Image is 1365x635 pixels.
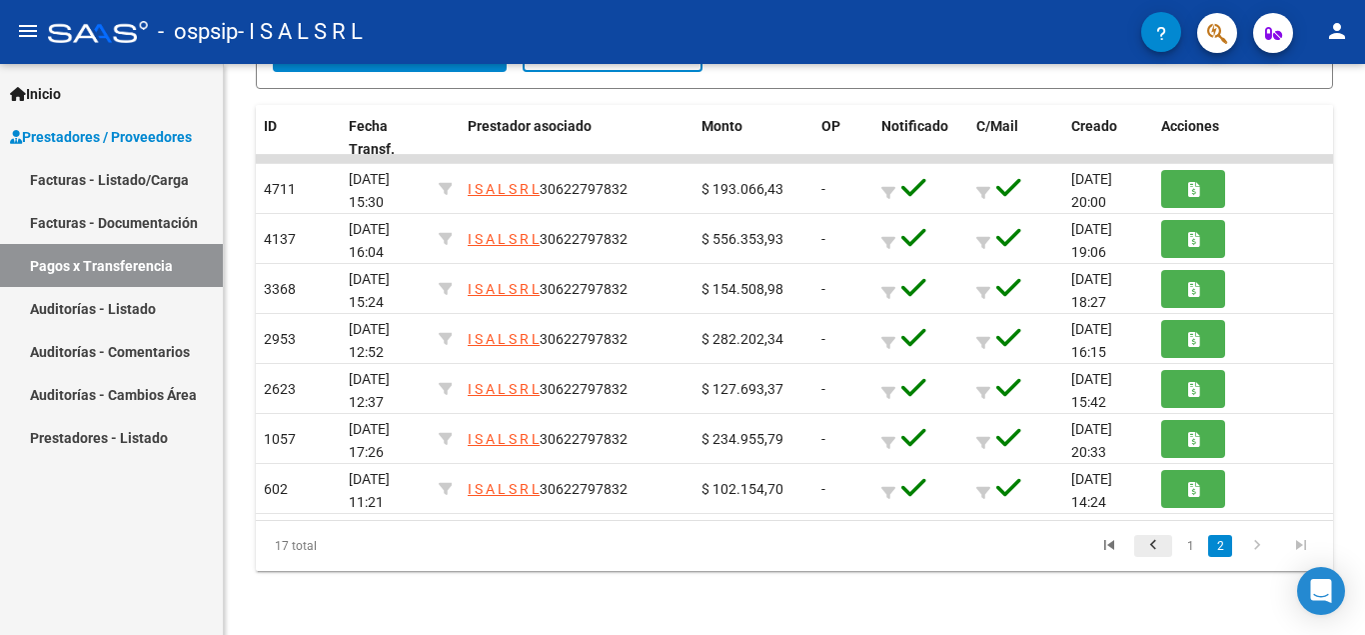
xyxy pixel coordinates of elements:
span: I S A L S R L [468,231,540,247]
span: I S A L S R L [468,431,540,447]
a: 1 [1178,535,1202,557]
span: - [821,481,825,497]
span: [DATE] 16:15 [1071,321,1112,360]
span: 30622797832 [468,331,628,347]
datatable-header-cell: C/Mail [968,105,1063,171]
span: [DATE] 12:52 [349,321,390,360]
a: go to last page [1282,535,1320,557]
span: - [821,331,825,347]
span: Inicio [10,83,61,105]
span: [DATE] 15:30 [349,171,390,210]
mat-icon: person [1325,19,1349,43]
div: Open Intercom Messenger [1297,567,1345,615]
span: - [821,181,825,197]
span: I S A L S R L [468,481,540,497]
span: - [821,431,825,447]
span: Acciones [1161,118,1219,134]
span: $ 127.693,37 [701,381,783,397]
datatable-header-cell: Creado [1063,105,1153,171]
span: - [821,231,825,247]
span: [DATE] 12:37 [349,371,390,410]
span: [DATE] 20:00 [1071,171,1112,210]
span: 3368 [264,281,296,297]
span: 30622797832 [468,431,628,447]
span: [DATE] 15:24 [349,271,390,310]
span: Fecha Transf. [349,118,395,157]
span: $ 193.066,43 [701,181,783,197]
span: 1057 [264,431,296,447]
span: 30622797832 [468,181,628,197]
div: 17 total [256,521,468,571]
datatable-header-cell: Notificado [873,105,968,171]
a: go to previous page [1134,535,1172,557]
span: 4711 [264,181,296,197]
a: 2 [1208,535,1232,557]
span: $ 556.353,93 [701,231,783,247]
span: 2953 [264,331,296,347]
mat-icon: menu [16,19,40,43]
span: C/Mail [976,118,1018,134]
span: - ospsip [158,10,238,54]
span: [DATE] 17:26 [349,421,390,460]
datatable-header-cell: Prestador asociado [460,105,693,171]
span: [DATE] 19:06 [1071,221,1112,260]
li: page 1 [1175,529,1205,563]
span: $ 282.202,34 [701,331,783,347]
span: Prestador asociado [468,118,592,134]
a: go to next page [1238,535,1276,557]
span: I S A L S R L [468,281,540,297]
span: OP [821,118,840,134]
datatable-header-cell: Monto [693,105,813,171]
span: [DATE] 15:42 [1071,371,1112,410]
datatable-header-cell: Fecha Transf. [341,105,431,171]
span: Prestadores / Proveedores [10,126,192,148]
span: Notificado [881,118,948,134]
datatable-header-cell: OP [813,105,873,171]
span: $ 102.154,70 [701,481,783,497]
datatable-header-cell: ID [256,105,341,171]
span: - [821,381,825,397]
span: I S A L S R L [468,331,540,347]
span: $ 234.955,79 [701,431,783,447]
span: 30622797832 [468,281,628,297]
datatable-header-cell: Acciones [1153,105,1333,171]
span: [DATE] 11:21 [349,471,390,510]
a: go to first page [1090,535,1128,557]
span: [DATE] 16:04 [349,221,390,260]
span: [DATE] 14:24 [1071,471,1112,510]
span: Creado [1071,118,1117,134]
li: page 2 [1205,529,1235,563]
span: [DATE] 18:27 [1071,271,1112,310]
span: 30622797832 [468,481,628,497]
span: I S A L S R L [468,181,540,197]
span: I S A L S R L [468,381,540,397]
span: ID [264,118,277,134]
span: Monto [701,118,742,134]
span: [DATE] 20:33 [1071,421,1112,460]
span: - [821,281,825,297]
span: 30622797832 [468,381,628,397]
span: 602 [264,481,288,497]
span: 4137 [264,231,296,247]
span: $ 154.508,98 [701,281,783,297]
span: 2623 [264,381,296,397]
span: 30622797832 [468,231,628,247]
span: - I S A L S R L [238,10,363,54]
